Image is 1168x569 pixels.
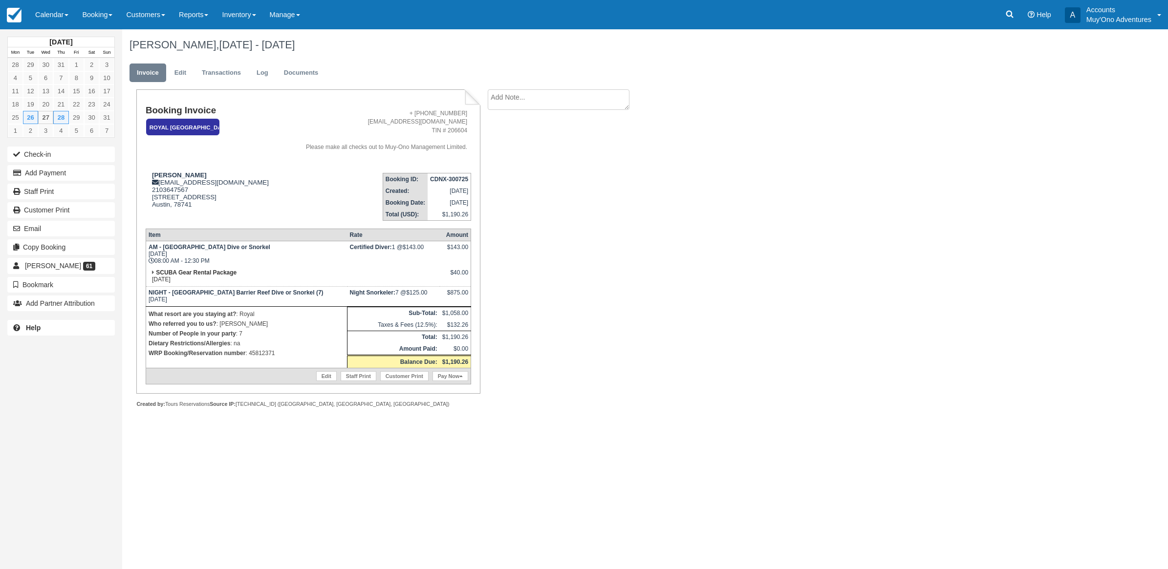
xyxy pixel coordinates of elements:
th: Sat [84,47,99,58]
a: 31 [53,58,68,71]
button: Copy Booking [7,239,115,255]
th: Rate [347,229,440,241]
strong: SCUBA Gear Rental Package [156,269,237,276]
strong: NIGHT - [GEOGRAPHIC_DATA] Barrier Reef Dive or Snorkel (7) [149,289,324,296]
a: 5 [69,124,84,137]
a: 25 [8,111,23,124]
td: [DATE] [428,185,471,197]
a: 2 [23,124,38,137]
a: Staff Print [7,184,115,199]
button: Add Payment [7,165,115,181]
th: Mon [8,47,23,58]
button: Email [7,221,115,236]
a: 4 [8,71,23,84]
div: Tours Reservations [TECHNICAL_ID] ([GEOGRAPHIC_DATA], [GEOGRAPHIC_DATA], [GEOGRAPHIC_DATA]) [136,400,480,408]
a: 24 [99,98,114,111]
a: [PERSON_NAME] 61 [7,258,115,274]
td: 1 @ [347,241,440,267]
td: [DATE] 08:00 AM - 12:30 PM [146,241,347,267]
a: 12 [23,84,38,98]
strong: $1,190.26 [442,358,468,365]
a: Royal [GEOGRAPHIC_DATA] [146,118,216,136]
img: checkfront-main-nav-mini-logo.png [7,8,22,22]
a: 4 [53,124,68,137]
p: Accounts [1086,5,1151,15]
address: + [PHONE_NUMBER] [EMAIL_ADDRESS][DOMAIN_NAME] TIN # 206604 Please make all checks out to Muy-Ono ... [287,109,468,151]
a: 30 [84,111,99,124]
td: $0.00 [440,343,471,356]
th: Booking Date: [383,197,428,209]
th: Wed [38,47,53,58]
th: Total: [347,331,440,343]
a: 28 [8,58,23,71]
a: 23 [84,98,99,111]
a: 29 [23,58,38,71]
a: Edit [167,63,194,83]
a: 16 [84,84,99,98]
a: Help [7,320,115,336]
a: 29 [69,111,84,124]
a: 7 [53,71,68,84]
h1: [PERSON_NAME], [130,39,991,51]
a: 1 [8,124,23,137]
a: 13 [38,84,53,98]
a: 27 [38,111,53,124]
th: Thu [53,47,68,58]
a: 17 [99,84,114,98]
a: 14 [53,84,68,98]
div: A [1065,7,1081,23]
a: 11 [8,84,23,98]
td: 7 @ [347,286,440,306]
strong: [DATE] [49,38,72,46]
a: Invoice [130,63,166,83]
a: Customer Print [380,371,429,381]
td: [DATE] [146,286,347,306]
i: Help [1028,11,1035,18]
p: : 45812371 [149,348,345,358]
td: $1,190.26 [440,331,471,343]
a: 21 [53,98,68,111]
th: Item [146,229,347,241]
a: 1 [69,58,84,71]
strong: CDNX-300725 [430,176,468,183]
th: Total (USD): [383,209,428,221]
a: 19 [23,98,38,111]
em: Royal [GEOGRAPHIC_DATA] [146,119,219,136]
strong: Night Snorkeler [350,289,395,296]
th: Sub-Total: [347,307,440,319]
button: Add Partner Attribution [7,295,115,311]
a: Customer Print [7,202,115,218]
a: 7 [99,124,114,137]
span: Help [1037,11,1051,19]
p: : na [149,338,345,348]
a: Documents [277,63,326,83]
td: $132.26 [440,319,471,331]
a: 20 [38,98,53,111]
p: : Royal [149,309,345,319]
strong: Who referred you to us? [149,320,216,327]
div: $40.00 [442,269,468,284]
a: Staff Print [341,371,376,381]
strong: What resort are you staying at? [149,311,236,317]
div: $143.00 [442,244,468,258]
td: $1,058.00 [440,307,471,319]
strong: [PERSON_NAME] [152,171,207,179]
p: : [PERSON_NAME] [149,319,345,329]
a: 6 [84,124,99,137]
strong: Number of People in your party [149,330,236,337]
td: $1,190.26 [428,209,471,221]
strong: AM - [GEOGRAPHIC_DATA] Dive or Snorkel [149,244,270,251]
a: Pay Now [433,371,468,381]
th: Fri [69,47,84,58]
span: $125.00 [406,289,427,296]
div: [EMAIL_ADDRESS][DOMAIN_NAME] 2103647567 [STREET_ADDRESS] Austin, 78741 [146,171,283,220]
span: [DATE] - [DATE] [219,39,295,51]
strong: Source IP: [210,401,236,407]
a: 8 [69,71,84,84]
h1: Booking Invoice [146,105,283,116]
p: Muy'Ono Adventures [1086,15,1151,24]
a: 26 [23,111,38,124]
th: Sun [99,47,114,58]
span: [PERSON_NAME] [25,262,81,270]
strong: Certified Diver [350,244,392,251]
